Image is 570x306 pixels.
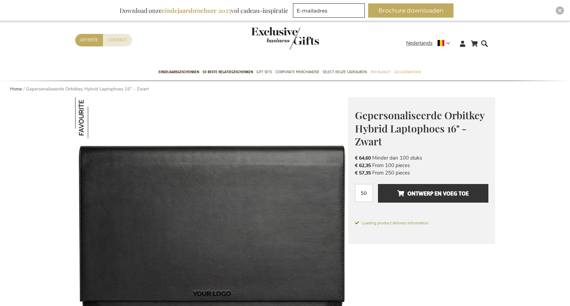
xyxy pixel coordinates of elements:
[368,3,453,18] button: Brochure downloaden
[293,3,367,20] form: marketing offers and promotions
[10,86,22,92] a: Home
[26,86,149,92] strong: Gepersonaliseerde Orbitkey Hybrid Laptophoes 16" - Zwart
[558,8,562,13] img: Close
[162,6,231,15] b: eindejaarsbrochure 2025
[117,3,291,18] div: Download onze vol cadeau-inspiratie
[370,68,390,76] span: Per Budget
[275,68,319,76] span: Corporate Merchandise
[355,154,488,162] li: Minder dan 100 stuks
[355,220,488,226] span: Loading product delivery information.
[103,34,132,46] a: Contact
[556,6,564,15] div: Close
[203,68,253,76] span: 50 beste relatiegeschenken
[75,34,103,46] a: Offerte
[355,169,488,177] li: From 250 pieces
[355,170,371,176] span: € 57,35
[251,27,285,49] a: store logo
[256,68,272,76] span: Gift Sets
[355,108,484,148] span: Gepersonaliseerde Orbitkey Hybrid Laptophoes 16" - Zwart
[406,39,455,47] div: Nederlands
[355,155,371,161] span: € 64,60
[293,3,365,18] input: E-mailadres
[355,184,373,202] input: Aantal
[397,188,469,199] span: Ontwerp en voeg toe
[355,162,488,169] li: From 100 pieces
[159,68,199,76] span: Eindejaarsgeschenken
[406,39,432,47] span: Nederlands
[251,27,319,49] img: Exclusive Business gifts logo
[75,97,116,138] img: Gepersonaliseerde Orbitkey Hybrid Laptophoes 16" - Zwart
[323,68,367,76] span: Select Keuze Cadeaubon
[378,184,488,203] button: Ontwerp en voeg toe
[355,162,371,169] span: € 62,35
[394,68,420,76] span: Gelegenheden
